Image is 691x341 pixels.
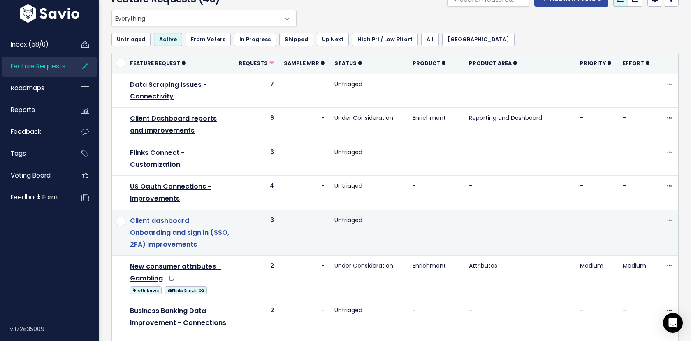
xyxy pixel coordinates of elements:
a: Untriaged [111,33,151,46]
span: Priority [580,60,606,67]
td: - [279,210,329,255]
a: Feature Request [130,59,186,67]
span: Product [413,60,440,67]
a: Sample MRR [284,59,325,67]
div: v.172e35009 [10,318,99,340]
a: Enrichment [413,262,446,270]
a: Effort [623,59,649,67]
a: - [580,114,583,122]
a: Tags [2,144,68,163]
a: All [421,33,439,46]
a: From Voters [186,33,231,46]
a: US Oauth Connections - Improvements [130,182,211,203]
a: Feedback form [2,188,68,207]
span: Effort [623,60,644,67]
a: Untriaged [334,80,362,88]
span: Status [334,60,357,67]
a: - [623,306,626,314]
span: Everything [112,10,280,26]
a: Flinks Connect - Customization [130,148,185,169]
a: Active [154,33,182,46]
a: Attributes [469,262,497,270]
td: 2 [234,256,279,300]
a: - [623,80,626,88]
a: Priority [580,59,611,67]
td: 6 [234,142,279,176]
a: - [623,148,626,156]
a: Medium [623,262,646,270]
span: Flinks Enrich: Q2 [165,286,207,294]
td: - [279,256,329,300]
a: - [413,148,416,156]
td: - [279,176,329,210]
span: Feature Requests [11,62,65,70]
a: Inbox (58/0) [2,35,68,54]
ul: Filter feature requests [111,33,679,46]
span: Requests [239,60,268,67]
a: - [469,80,472,88]
a: Untriaged [334,306,362,314]
span: Voting Board [11,171,51,180]
a: Data Scraping Issues - Connectivity [130,80,207,101]
a: [GEOGRAPHIC_DATA] [442,33,515,46]
span: Sample MRR [284,60,319,67]
a: Feature Requests [2,57,68,76]
td: 3 [234,210,279,255]
span: Feedback [11,127,41,136]
a: - [580,216,583,224]
td: - [279,74,329,108]
a: Under Consideration [334,114,393,122]
span: Product Area [469,60,512,67]
a: - [580,182,583,190]
td: - [279,108,329,142]
td: 4 [234,176,279,210]
a: Feedback [2,122,68,141]
a: Reporting and Dashboard [469,114,542,122]
a: - [413,80,416,88]
td: - [279,142,329,176]
a: - [623,216,626,224]
td: 2 [234,300,279,334]
a: Under Consideration [334,262,393,270]
a: - [469,216,472,224]
a: Voting Board [2,166,68,185]
span: Roadmaps [11,84,44,92]
img: logo-white.9d6f32f41409.svg [18,4,81,23]
a: - [623,114,626,122]
a: Product [413,59,445,67]
a: Untriaged [334,148,362,156]
td: 7 [234,74,279,108]
a: - [413,306,416,314]
span: Tags [11,149,26,158]
a: In Progress [234,33,276,46]
td: - [279,300,329,334]
a: - [469,182,472,190]
a: New consumer attributes - Gambling [130,262,221,283]
a: Requests [239,59,274,67]
a: - [413,216,416,224]
a: Untriaged [334,216,362,224]
span: Feedback form [11,193,58,201]
a: Up Next [317,33,349,46]
a: Flinks Enrich: Q2 [165,285,207,295]
span: Reports [11,105,35,114]
a: - [469,148,472,156]
a: - [413,182,416,190]
a: - [580,306,583,314]
a: Status [334,59,362,67]
a: Medium [580,262,603,270]
a: High Pri / Low Effort [352,33,418,46]
a: attributes [130,285,162,295]
a: - [623,182,626,190]
span: Feature Request [130,60,180,67]
span: Inbox (58/0) [11,40,49,49]
td: 6 [234,108,279,142]
a: Business Banking Data Improvement - Connections [130,306,226,327]
a: Client dashboard Onboarding and sign in (SSO, 2FA) improvements [130,216,229,249]
a: - [580,80,583,88]
a: - [580,148,583,156]
a: Roadmaps [2,79,68,98]
a: Client Dashboard reports and improvements [130,114,217,135]
a: Shipped [279,33,313,46]
a: Product Area [469,59,517,67]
